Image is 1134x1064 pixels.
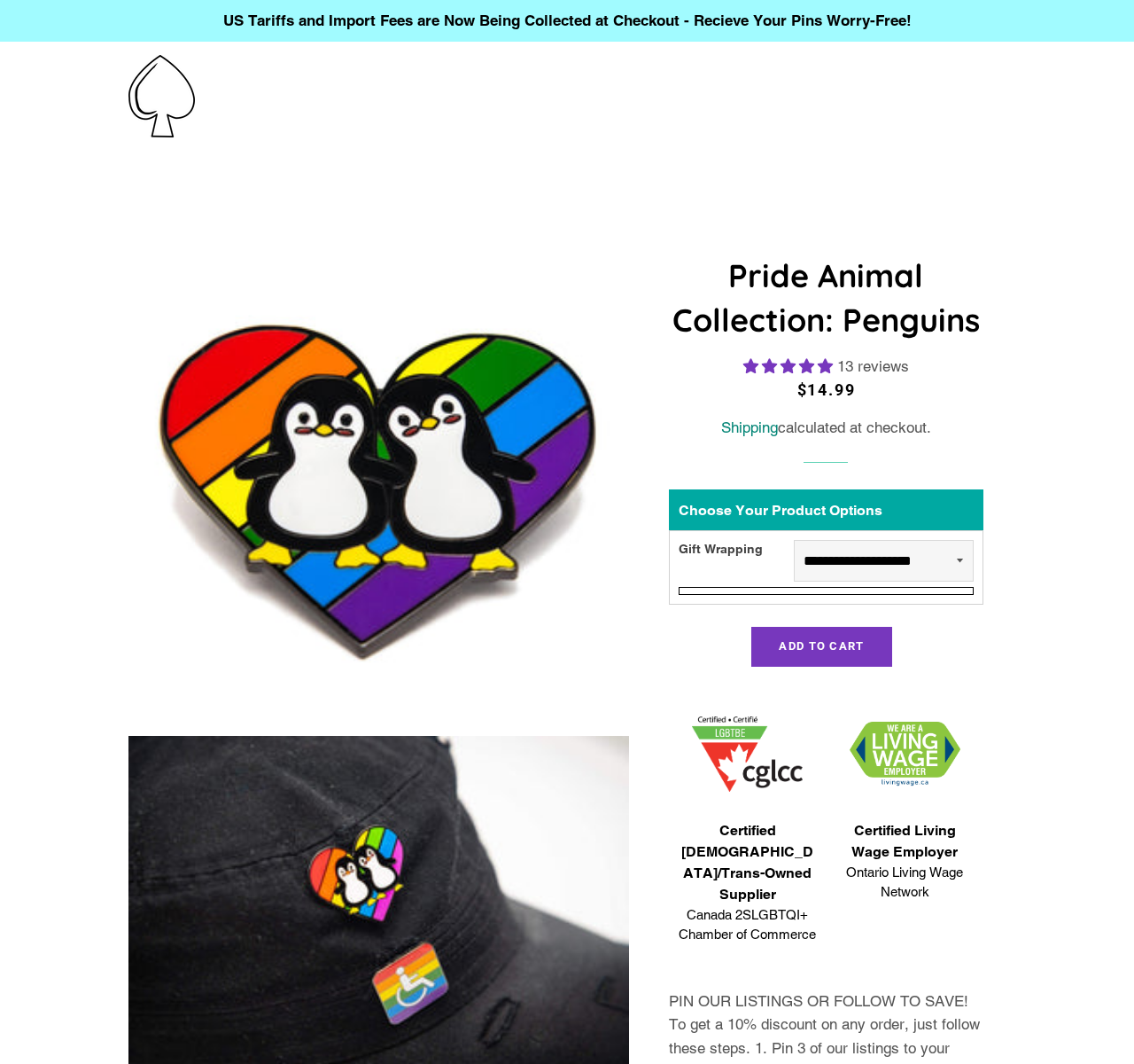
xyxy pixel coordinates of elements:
[850,722,960,786] img: 1706832627.png
[837,357,909,375] span: 13 reviews
[669,254,983,343] h1: Pride Animal Collection: Penguins
[751,627,891,666] button: Add to Cart
[128,222,629,723] img: Penguins Pride Animal Collection Enamel Pin Badge Rainbow LGBTQ Gift For Him/Her - Pin Ace
[669,489,983,530] div: Choose Your Product Options
[797,380,856,399] span: $14.99
[849,591,893,609] span: $
[128,55,195,137] img: Pin-Ace
[857,591,893,609] span: 14.99
[678,820,818,905] span: Certified [DEMOGRAPHIC_DATA]/Trans-Owned Supplier
[679,540,794,582] div: Gift Wrapping
[685,589,967,613] div: Total price is$14.99
[692,716,803,792] img: 1705457225.png
[779,639,864,653] span: Add to Cart
[835,820,975,863] span: Certified Living Wage Employer
[835,863,975,903] span: Ontario Living Wage Network
[743,357,837,375] span: 5.00 stars
[794,540,974,582] select: Gift Wrapping
[721,419,778,436] a: Shipping
[669,416,983,440] div: calculated at checkout.
[678,905,818,945] span: Canada 2SLGBTQI+ Chamber of Commerce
